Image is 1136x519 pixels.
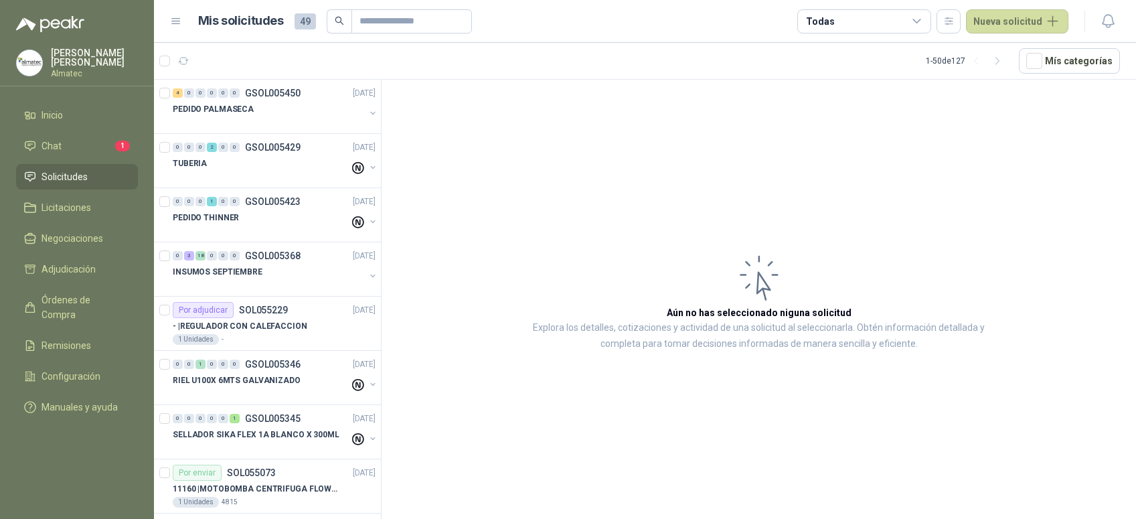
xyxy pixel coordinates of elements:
[51,70,138,78] p: Almatec
[173,194,378,236] a: 0 0 0 1 0 0 GSOL005423[DATE] PEDIDO THINNER
[173,497,219,508] div: 1 Unidades
[1019,48,1120,74] button: Mís categorías
[16,287,138,327] a: Órdenes de Compra
[115,141,130,151] span: 1
[218,251,228,261] div: 0
[353,250,376,263] p: [DATE]
[667,305,851,320] h3: Aún no has seleccionado niguna solicitud
[173,266,262,279] p: INSUMOS SEPTIEMBRE
[173,320,307,333] p: - | REGULADOR CON CALEFACCION
[207,251,217,261] div: 0
[184,251,194,261] div: 3
[295,13,316,29] span: 49
[173,103,254,116] p: PEDIDO PALMASECA
[218,197,228,206] div: 0
[353,413,376,425] p: [DATE]
[42,139,62,153] span: Chat
[16,195,138,220] a: Licitaciones
[173,251,183,261] div: 0
[218,88,228,98] div: 0
[173,157,207,170] p: TUBERIA
[195,251,206,261] div: 18
[195,88,206,98] div: 0
[227,468,276,477] p: SOL055073
[353,87,376,100] p: [DATE]
[16,102,138,128] a: Inicio
[184,360,194,369] div: 0
[966,9,1068,33] button: Nueva solicitud
[230,88,240,98] div: 0
[515,320,1002,352] p: Explora los detalles, cotizaciones y actividad de una solicitud al seleccionarla. Obtén informaci...
[42,200,91,215] span: Licitaciones
[154,459,381,514] a: Por enviarSOL055073[DATE] 11160 |MOTOBOMBA CENTRIFUGA FLOWPRESS 1.5HP-2201 Unidades4815
[222,334,224,345] p: -
[207,360,217,369] div: 0
[16,256,138,282] a: Adjudicación
[353,358,376,371] p: [DATE]
[42,108,63,123] span: Inicio
[222,497,238,508] p: 4815
[218,360,228,369] div: 0
[195,143,206,152] div: 0
[42,400,118,415] span: Manuales y ayuda
[184,143,194,152] div: 0
[173,248,378,291] a: 0 3 18 0 0 0 GSOL005368[DATE] INSUMOS SEPTIEMBRE
[353,141,376,154] p: [DATE]
[173,483,339,496] p: 11160 | MOTOBOMBA CENTRIFUGA FLOWPRESS 1.5HP-220
[207,143,217,152] div: 2
[16,226,138,251] a: Negociaciones
[16,16,84,32] img: Logo peakr
[16,333,138,358] a: Remisiones
[245,197,301,206] p: GSOL005423
[353,196,376,208] p: [DATE]
[173,429,339,441] p: SELLADOR SIKA FLEX 1A BLANCO X 300ML
[173,302,234,318] div: Por adjudicar
[184,88,194,98] div: 0
[51,48,138,67] p: [PERSON_NAME] [PERSON_NAME]
[195,414,206,423] div: 0
[245,414,301,423] p: GSOL005345
[173,197,183,206] div: 0
[207,88,217,98] div: 0
[173,212,239,224] p: PEDIDO THINNER
[230,360,240,369] div: 0
[353,467,376,479] p: [DATE]
[195,360,206,369] div: 1
[198,11,284,31] h1: Mis solicitudes
[173,334,219,345] div: 1 Unidades
[806,14,834,29] div: Todas
[173,85,378,128] a: 4 0 0 0 0 0 GSOL005450[DATE] PEDIDO PALMASECA
[154,297,381,351] a: Por adjudicarSOL055229[DATE] - |REGULADOR CON CALEFACCION1 Unidades-
[230,251,240,261] div: 0
[230,143,240,152] div: 0
[218,143,228,152] div: 0
[245,88,301,98] p: GSOL005450
[173,356,378,399] a: 0 0 1 0 0 0 GSOL005346[DATE] RIEL U100X 6MTS GALVANIZADO
[42,338,91,353] span: Remisiones
[335,16,344,25] span: search
[17,50,42,76] img: Company Logo
[173,414,183,423] div: 0
[173,88,183,98] div: 4
[42,369,100,384] span: Configuración
[230,197,240,206] div: 0
[184,414,194,423] div: 0
[16,164,138,190] a: Solicitudes
[173,465,222,481] div: Por enviar
[173,374,301,387] p: RIEL U100X 6MTS GALVANIZADO
[239,305,288,315] p: SOL055229
[245,143,301,152] p: GSOL005429
[16,133,138,159] a: Chat1
[42,262,96,277] span: Adjudicación
[16,394,138,420] a: Manuales y ayuda
[16,364,138,389] a: Configuración
[195,197,206,206] div: 0
[353,304,376,317] p: [DATE]
[207,197,217,206] div: 1
[42,231,103,246] span: Negociaciones
[42,293,125,322] span: Órdenes de Compra
[173,139,378,182] a: 0 0 0 2 0 0 GSOL005429[DATE] TUBERIA
[230,414,240,423] div: 1
[926,50,1008,72] div: 1 - 50 de 127
[245,360,301,369] p: GSOL005346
